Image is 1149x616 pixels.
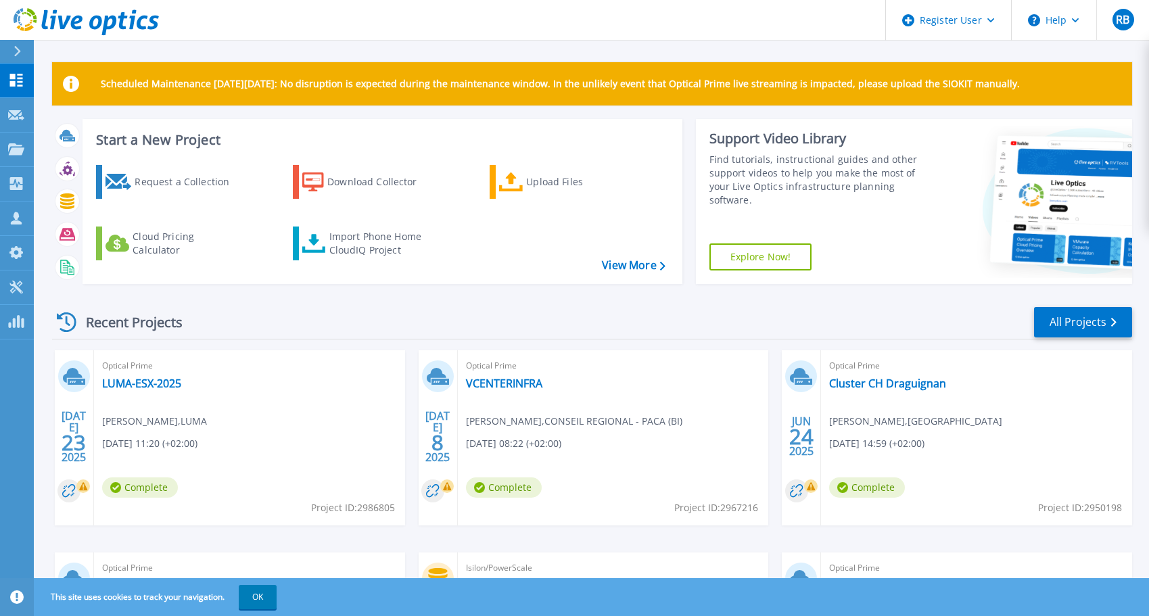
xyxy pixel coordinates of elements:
[466,358,761,373] span: Optical Prime
[829,561,1124,575] span: Optical Prime
[466,436,561,451] span: [DATE] 08:22 (+02:00)
[789,412,814,461] div: JUN 2025
[61,412,87,461] div: [DATE] 2025
[329,230,435,257] div: Import Phone Home CloudIQ Project
[102,414,207,429] span: [PERSON_NAME] , LUMA
[709,243,812,270] a: Explore Now!
[1116,14,1129,25] span: RB
[102,436,197,451] span: [DATE] 11:20 (+02:00)
[102,358,397,373] span: Optical Prime
[133,230,241,257] div: Cloud Pricing Calculator
[829,358,1124,373] span: Optical Prime
[829,414,1002,429] span: [PERSON_NAME] , [GEOGRAPHIC_DATA]
[1034,307,1132,337] a: All Projects
[709,153,931,207] div: Find tutorials, instructional guides and other support videos to help you make the most of your L...
[490,165,640,199] a: Upload Files
[526,168,634,195] div: Upload Files
[425,412,450,461] div: [DATE] 2025
[466,561,761,575] span: Isilon/PowerScale
[829,377,946,390] a: Cluster CH Draguignan
[829,477,905,498] span: Complete
[466,377,542,390] a: VCENTERINFRA
[52,306,201,339] div: Recent Projects
[1038,500,1122,515] span: Project ID: 2950198
[602,259,665,272] a: View More
[431,437,444,448] span: 8
[62,437,86,448] span: 23
[311,500,395,515] span: Project ID: 2986805
[102,377,181,390] a: LUMA-ESX-2025
[37,585,277,609] span: This site uses cookies to track your navigation.
[135,168,243,195] div: Request a Collection
[96,133,665,147] h3: Start a New Project
[709,130,931,147] div: Support Video Library
[239,585,277,609] button: OK
[789,431,814,442] span: 24
[829,436,924,451] span: [DATE] 14:59 (+02:00)
[466,414,682,429] span: [PERSON_NAME] , CONSEIL REGIONAL - PACA (BI)
[102,477,178,498] span: Complete
[293,165,444,199] a: Download Collector
[96,165,247,199] a: Request a Collection
[327,168,436,195] div: Download Collector
[96,227,247,260] a: Cloud Pricing Calculator
[466,477,542,498] span: Complete
[101,78,1020,89] p: Scheduled Maintenance [DATE][DATE]: No disruption is expected during the maintenance window. In t...
[674,500,758,515] span: Project ID: 2967216
[102,561,397,575] span: Optical Prime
